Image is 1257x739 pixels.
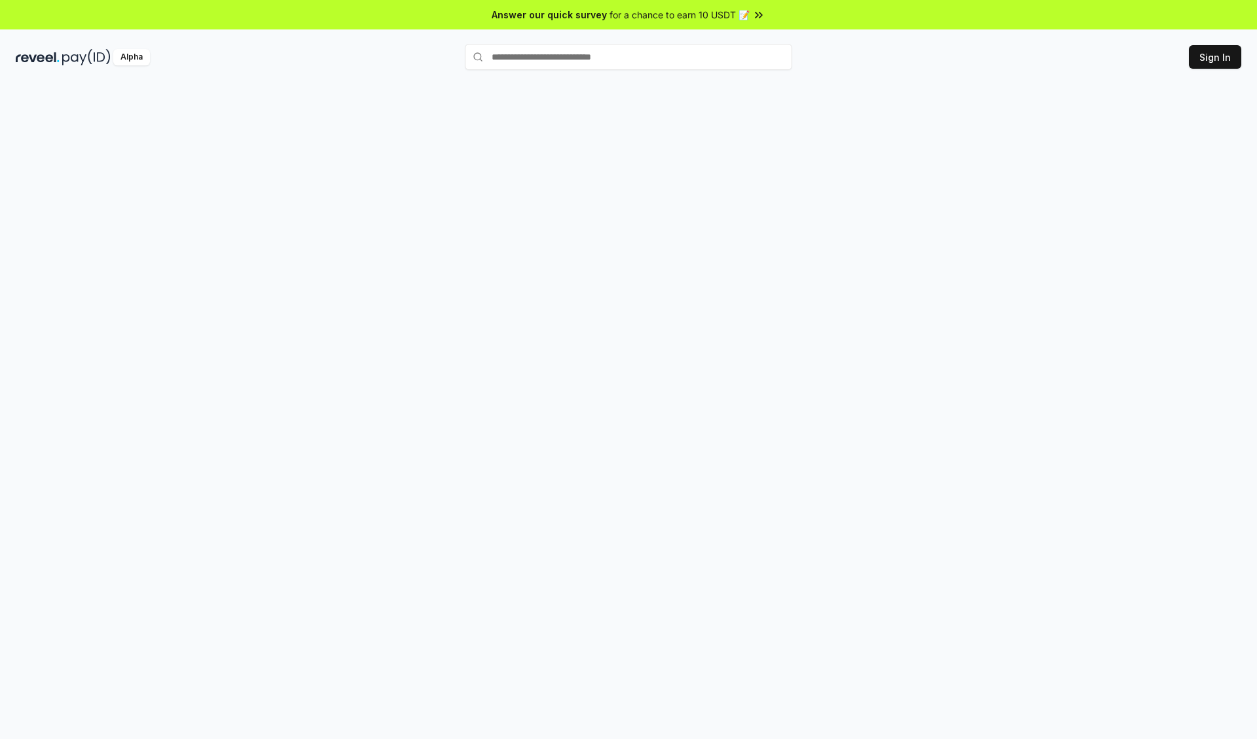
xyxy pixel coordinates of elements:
img: pay_id [62,49,111,65]
button: Sign In [1189,45,1241,69]
img: reveel_dark [16,49,60,65]
span: Answer our quick survey [492,8,607,22]
span: for a chance to earn 10 USDT 📝 [610,8,750,22]
div: Alpha [113,49,150,65]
